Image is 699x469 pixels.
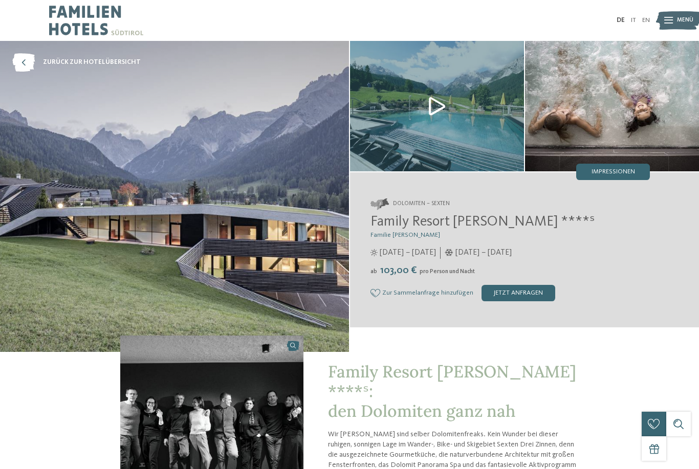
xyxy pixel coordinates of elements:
a: DE [617,17,625,24]
span: Zur Sammelanfrage hinzufügen [382,289,473,297]
span: pro Person und Nacht [420,269,475,275]
a: zurück zur Hotelübersicht [12,53,141,72]
a: EN [642,17,650,24]
span: Family Resort [PERSON_NAME] ****ˢ [370,215,595,229]
span: Family Resort [PERSON_NAME] ****ˢ: den Dolomiten ganz nah [328,361,576,421]
span: [DATE] – [DATE] [380,247,436,258]
span: 103,00 € [378,265,419,276]
span: Familie [PERSON_NAME] [370,232,440,238]
i: Öffnungszeiten im Sommer [370,249,378,256]
i: Öffnungszeiten im Winter [445,249,453,256]
span: [DATE] – [DATE] [455,247,512,258]
span: Impressionen [592,169,635,175]
span: zurück zur Hotelübersicht [43,58,141,67]
img: Unser Familienhotel in Sexten, euer Urlaubszuhause in den Dolomiten [525,41,699,171]
img: Unser Familienhotel in Sexten, euer Urlaubszuhause in den Dolomiten [350,41,524,171]
span: Menü [677,16,693,25]
div: jetzt anfragen [482,285,555,301]
span: Dolomiten – Sexten [393,200,450,208]
a: IT [631,17,636,24]
span: ab [370,269,377,275]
